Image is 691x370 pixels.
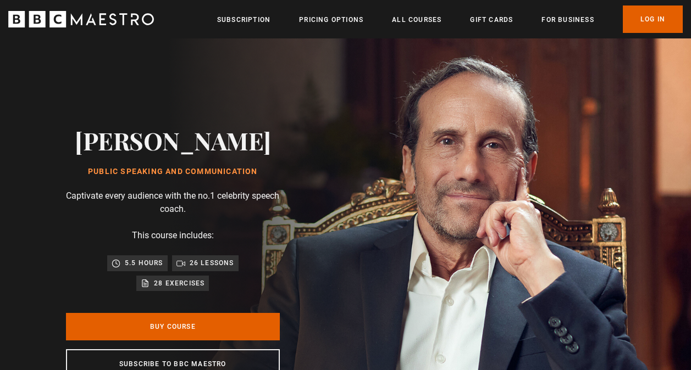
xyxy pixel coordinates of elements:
[66,313,280,340] a: Buy Course
[217,14,270,25] a: Subscription
[66,189,280,216] p: Captivate every audience with the no.1 celebrity speech coach.
[8,11,154,27] svg: BBC Maestro
[125,257,163,268] p: 5.5 hours
[541,14,594,25] a: For business
[190,257,234,268] p: 26 lessons
[623,5,683,33] a: Log In
[75,167,271,176] h1: Public Speaking and Communication
[132,229,214,242] p: This course includes:
[217,5,683,33] nav: Primary
[470,14,513,25] a: Gift Cards
[75,126,271,154] h2: [PERSON_NAME]
[299,14,363,25] a: Pricing Options
[154,278,204,289] p: 28 exercises
[392,14,441,25] a: All Courses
